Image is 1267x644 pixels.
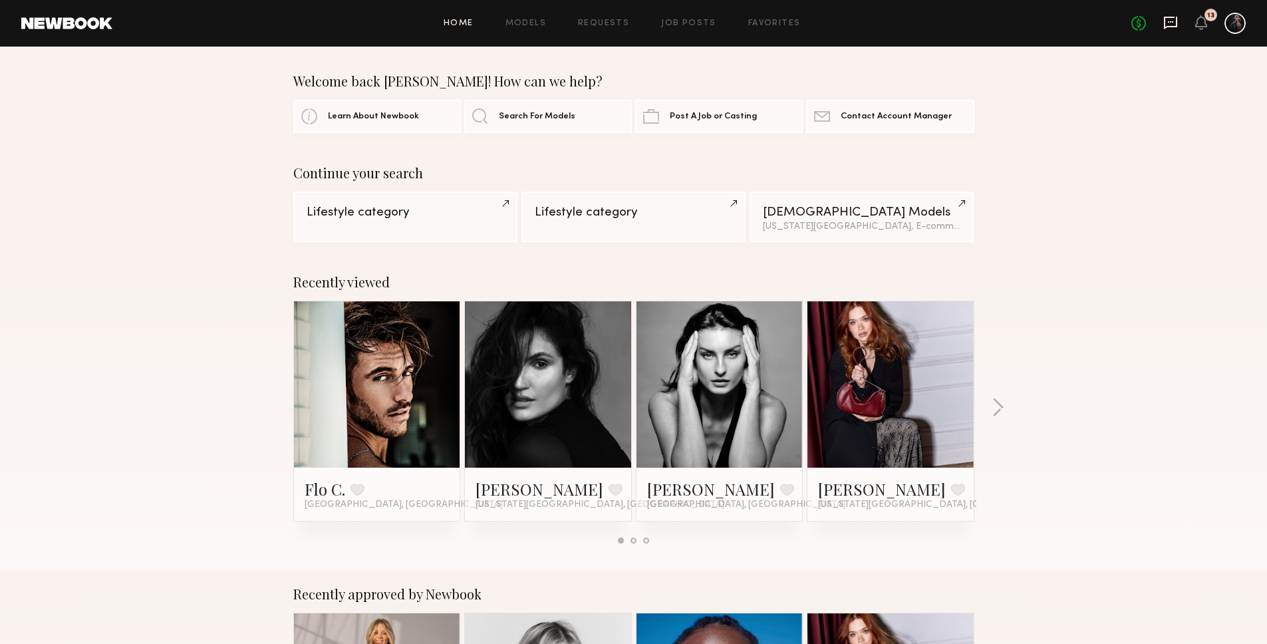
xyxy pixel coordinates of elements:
[1207,12,1214,19] div: 13
[818,500,1067,510] span: [US_STATE][GEOGRAPHIC_DATA], [GEOGRAPHIC_DATA]
[748,19,801,28] a: Favorites
[499,112,575,121] span: Search For Models
[293,73,974,89] div: Welcome back [PERSON_NAME]! How can we help?
[305,478,345,500] a: Flo C.
[763,222,960,232] div: [US_STATE][GEOGRAPHIC_DATA], E-comm category
[635,100,803,133] a: Post A Job or Casting
[647,500,845,510] span: [GEOGRAPHIC_DATA], [GEOGRAPHIC_DATA]
[841,112,952,121] span: Contact Account Manager
[444,19,474,28] a: Home
[476,478,603,500] a: [PERSON_NAME]
[661,19,716,28] a: Job Posts
[293,100,461,133] a: Learn About Newbook
[293,165,974,181] div: Continue your search
[293,586,974,602] div: Recently approved by Newbook
[647,478,775,500] a: [PERSON_NAME]
[806,100,974,133] a: Contact Account Manager
[293,274,974,290] div: Recently viewed
[307,206,504,219] div: Lifestyle category
[476,500,724,510] span: [US_STATE][GEOGRAPHIC_DATA], [GEOGRAPHIC_DATA]
[578,19,629,28] a: Requests
[464,100,632,133] a: Search For Models
[670,112,757,121] span: Post A Job or Casting
[535,206,732,219] div: Lifestyle category
[763,206,960,219] div: [DEMOGRAPHIC_DATA] Models
[750,192,974,242] a: [DEMOGRAPHIC_DATA] Models[US_STATE][GEOGRAPHIC_DATA], E-comm category
[328,112,419,121] span: Learn About Newbook
[305,500,503,510] span: [GEOGRAPHIC_DATA], [GEOGRAPHIC_DATA]
[521,192,746,242] a: Lifestyle category
[818,478,946,500] a: [PERSON_NAME]
[293,192,517,242] a: Lifestyle category
[505,19,546,28] a: Models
